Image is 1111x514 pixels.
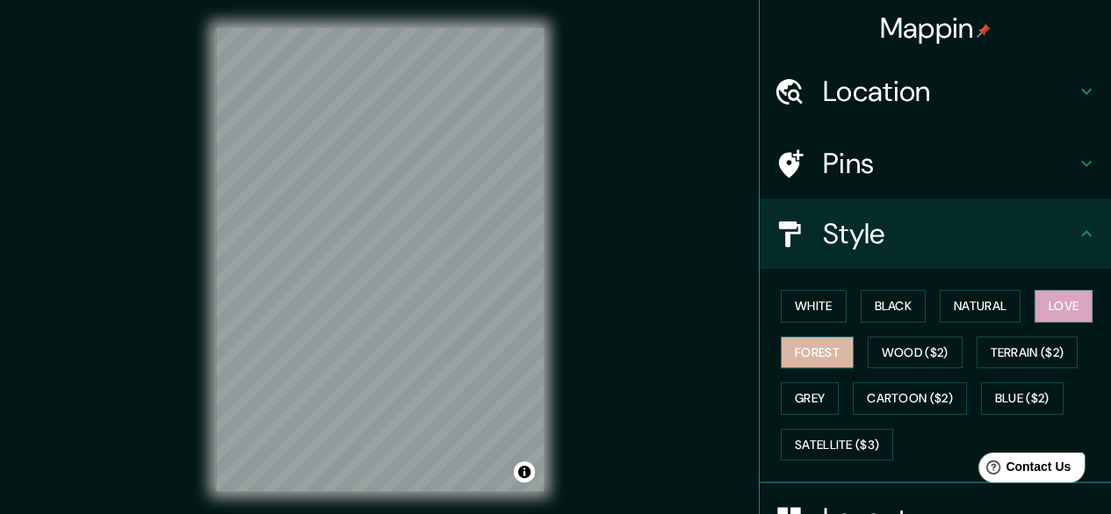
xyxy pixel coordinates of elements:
[868,337,963,369] button: Wood ($2)
[781,290,847,322] button: White
[514,461,535,482] button: Toggle attribution
[781,382,839,415] button: Grey
[981,382,1064,415] button: Blue ($2)
[823,216,1076,251] h4: Style
[781,337,854,369] button: Forest
[977,337,1079,369] button: Terrain ($2)
[760,56,1111,127] div: Location
[760,199,1111,269] div: Style
[955,445,1092,495] iframe: Help widget launcher
[977,24,991,38] img: pin-icon.png
[760,128,1111,199] div: Pins
[823,146,1076,181] h4: Pins
[853,382,967,415] button: Cartoon ($2)
[216,28,544,491] canvas: Map
[861,290,927,322] button: Black
[781,429,893,461] button: Satellite ($3)
[880,11,992,46] h4: Mappin
[1035,290,1093,322] button: Love
[940,290,1021,322] button: Natural
[823,74,1076,109] h4: Location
